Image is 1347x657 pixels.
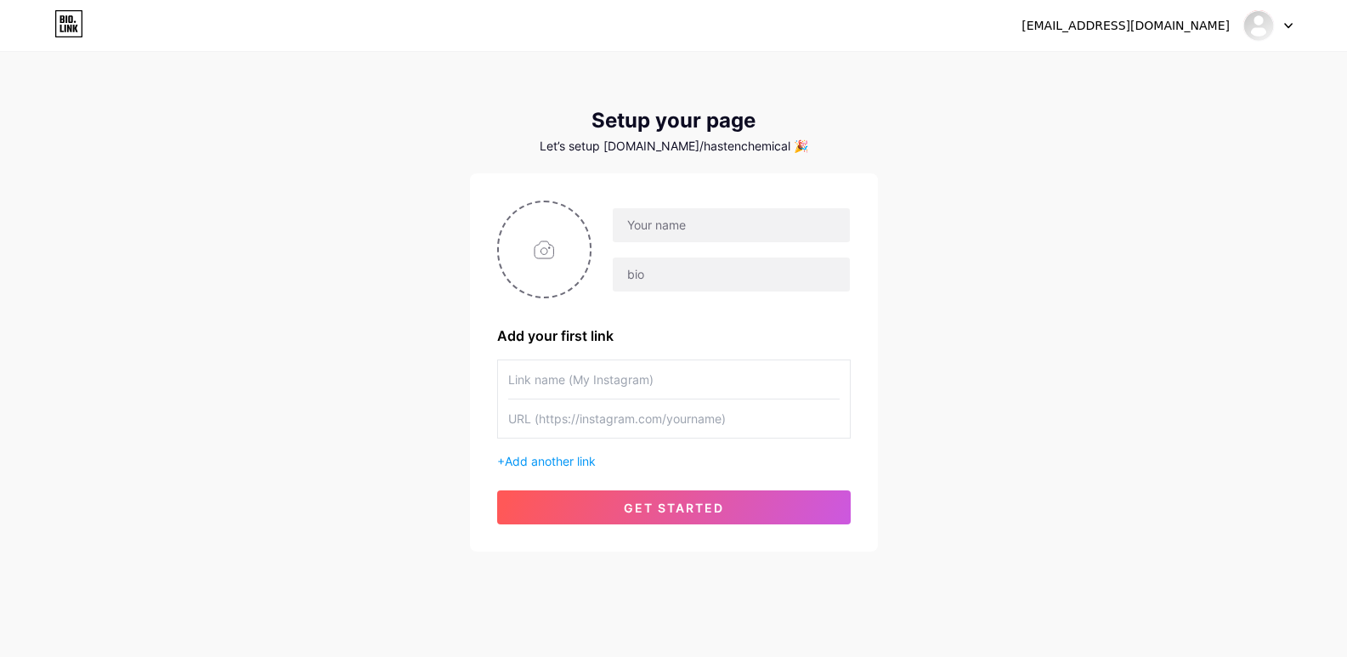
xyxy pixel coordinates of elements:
img: hastenchemical [1242,9,1275,42]
input: Link name (My Instagram) [508,360,840,399]
div: Add your first link [497,326,851,346]
div: + [497,452,851,470]
button: get started [497,490,851,524]
input: URL (https://instagram.com/yourname) [508,399,840,438]
span: get started [624,501,724,515]
div: [EMAIL_ADDRESS][DOMAIN_NAME] [1022,17,1230,35]
span: Add another link [505,454,596,468]
div: Let’s setup [DOMAIN_NAME]/hastenchemical 🎉 [470,139,878,153]
input: Your name [613,208,849,242]
input: bio [613,258,849,292]
div: Setup your page [470,109,878,133]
